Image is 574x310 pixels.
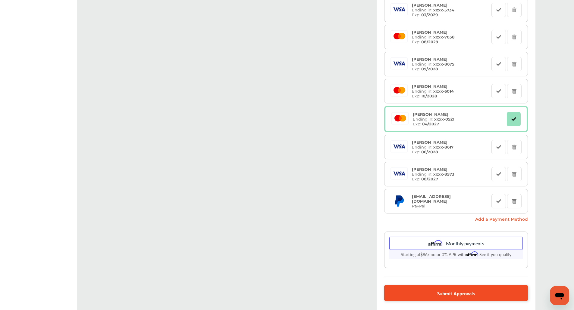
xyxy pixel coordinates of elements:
[412,167,447,172] strong: [PERSON_NAME]
[428,240,442,247] img: affirm.ee73cc9f.svg
[434,117,454,121] strong: xxxx- 0521
[413,112,448,117] strong: [PERSON_NAME]
[410,112,457,126] div: Ending in: Exp:
[433,8,454,12] strong: xxxx- 5734
[421,176,438,181] strong: 08/2027
[389,250,522,259] p: Starting at /mo or 0% APR with .
[412,194,451,204] strong: [EMAIL_ADDRESS][DOMAIN_NAME]
[412,57,447,62] strong: [PERSON_NAME]
[420,251,428,257] span: $86
[389,237,522,250] div: Monthly payments
[409,57,457,71] div: Ending in: Exp:
[409,194,457,208] div: PayPal
[479,251,511,257] a: See if you qualify - Learn more about Affirm Financing (opens in modal)
[433,89,454,94] strong: xxxx- 6014
[412,84,447,89] strong: [PERSON_NAME]
[409,30,458,44] div: Ending in: Exp:
[421,94,437,98] strong: 10/2028
[412,140,447,145] strong: [PERSON_NAME]
[550,286,569,305] iframe: Button to launch messaging window
[412,30,447,35] strong: [PERSON_NAME]
[421,149,438,154] strong: 06/2028
[421,39,438,44] strong: 08/2029
[433,62,454,66] strong: xxxx- 8675
[433,145,453,149] strong: xxxx- 8617
[409,167,457,181] div: Ending in: Exp:
[409,84,457,98] div: Ending in: Exp:
[409,3,457,17] div: Ending in: Exp:
[421,12,438,17] strong: 03/2029
[409,140,456,154] div: Ending in: Exp:
[384,285,528,301] a: Submit Approvals
[433,172,454,176] strong: xxxx- 8573
[422,121,439,126] strong: 04/2027
[475,216,528,222] a: Add a Payment Method
[421,66,438,71] strong: 09/2028
[433,35,455,39] strong: xxxx- 7038
[466,251,478,256] span: Affirm
[412,3,447,8] strong: [PERSON_NAME]
[437,289,475,297] span: Submit Approvals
